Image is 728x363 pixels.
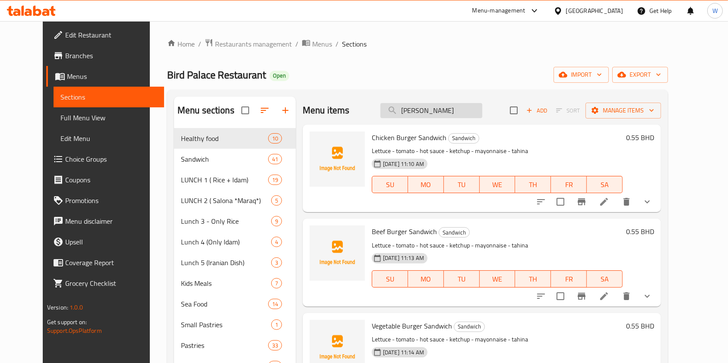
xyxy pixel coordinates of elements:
[447,273,476,285] span: TU
[46,169,165,190] a: Coupons
[46,211,165,232] a: Menu disclaimer
[272,238,282,246] span: 4
[637,286,658,307] button: show more
[65,278,158,288] span: Grocery Checklist
[174,294,296,314] div: Sea Food14
[626,225,654,238] h6: 0.55 BHD
[454,322,485,332] div: Sandwich
[54,107,165,128] a: Full Menu View
[380,348,427,357] span: [DATE] 11:14 AM
[599,197,609,207] a: Edit menu item
[554,67,609,83] button: import
[444,270,480,288] button: TU
[515,176,551,193] button: TH
[65,195,158,206] span: Promotions
[181,340,268,350] span: Pastries
[60,113,158,123] span: Full Menu View
[46,149,165,169] a: Choice Groups
[599,291,609,301] a: Edit menu item
[447,178,476,191] span: TU
[47,316,87,328] span: Get support on:
[642,291,652,301] svg: Show Choices
[531,286,551,307] button: sort-choices
[272,259,282,267] span: 3
[372,131,446,144] span: Chicken Burger Sandwich
[271,319,282,330] div: items
[269,71,289,81] div: Open
[376,273,405,285] span: SU
[46,45,165,66] a: Branches
[571,286,592,307] button: Branch-specific-item
[531,191,551,212] button: sort-choices
[269,72,289,79] span: Open
[448,133,479,144] div: Sandwich
[571,191,592,212] button: Branch-specific-item
[174,169,296,190] div: LUNCH 1 ( Rice + Idam)19
[47,302,68,313] span: Version:
[519,178,548,191] span: TH
[560,69,602,80] span: import
[408,270,444,288] button: MO
[472,6,525,16] div: Menu-management
[380,103,482,118] input: search
[70,302,83,313] span: 1.0.0
[54,128,165,149] a: Edit Menu
[67,71,158,81] span: Menus
[590,273,619,285] span: SA
[616,286,637,307] button: delete
[46,25,165,45] a: Edit Restaurant
[411,178,440,191] span: MO
[65,50,158,61] span: Branches
[712,6,718,16] span: W
[626,131,654,144] h6: 0.55 BHD
[642,197,652,207] svg: Show Choices
[174,190,296,211] div: LUNCH 2 ( Salona *Maraq*)5
[181,175,268,185] div: LUNCH 1 ( Rice + Idam)
[480,270,516,288] button: WE
[612,67,668,83] button: export
[268,299,282,309] div: items
[167,39,195,49] a: Home
[174,335,296,356] div: Pastries33
[60,92,158,102] span: Sections
[449,133,479,143] span: Sandwich
[174,232,296,252] div: Lunch 4 (Only Idam)4
[554,178,583,191] span: FR
[523,104,551,117] button: Add
[181,257,271,268] span: Lunch 5 (Iranian Dish)
[587,176,623,193] button: SA
[46,252,165,273] a: Coverage Report
[272,197,282,205] span: 5
[551,287,570,305] span: Select to update
[590,178,619,191] span: SA
[271,278,282,288] div: items
[174,211,296,232] div: Lunch 3 - Only Rice9
[342,39,367,49] span: Sections
[551,176,587,193] button: FR
[295,39,298,49] li: /
[215,39,292,49] span: Restaurants management
[269,341,282,350] span: 33
[269,155,282,163] span: 41
[181,237,271,247] div: Lunch 4 (Only Idam)
[310,131,365,187] img: Chicken Burger Sandwich
[177,104,234,117] h2: Menu sections
[616,191,637,212] button: delete
[46,190,165,211] a: Promotions
[336,39,339,49] li: /
[303,104,350,117] h2: Menu items
[198,39,201,49] li: /
[525,106,548,116] span: Add
[60,133,158,144] span: Edit Menu
[167,65,266,84] span: Bird Palace Restaurant
[181,299,268,309] span: Sea Food
[444,176,480,193] button: TU
[551,270,587,288] button: FR
[181,216,271,226] div: Lunch 3 - Only Rice
[272,279,282,288] span: 7
[65,154,158,164] span: Choice Groups
[268,133,282,144] div: items
[65,257,158,268] span: Coverage Report
[268,175,282,185] div: items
